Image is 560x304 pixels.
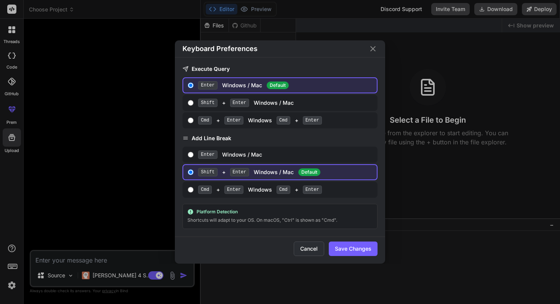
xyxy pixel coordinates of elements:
[198,116,373,125] div: + Windows +
[303,116,322,125] span: Enter
[329,242,378,256] button: Save Changes
[198,168,217,176] span: Shift
[198,99,217,107] span: Shift
[230,168,249,176] span: Enter
[198,99,373,107] div: + Windows / Mac
[187,216,372,224] div: Shortcuts will adapt to your OS. On macOS, "Ctrl" is shown as "Cmd".
[188,169,194,175] input: Shift+EnterWindows / MacDefault
[224,116,243,125] span: Enter
[277,116,290,125] span: Cmd
[198,116,212,125] span: Cmd
[188,82,194,88] input: EnterWindows / Mac Default
[303,186,322,194] span: Enter
[188,187,194,193] input: Cmd+Enter Windows Cmd+Enter
[182,134,377,142] h3: Add Line Break
[198,186,212,194] span: Cmd
[198,81,373,90] div: Windows / Mac
[198,150,373,159] div: Windows / Mac
[198,168,373,176] div: + Windows / Mac
[198,150,217,159] span: Enter
[188,117,194,123] input: Cmd+Enter Windows Cmd+Enter
[368,44,378,53] button: Close
[198,81,217,90] span: Enter
[298,168,320,176] span: Default
[294,242,324,256] button: Cancel
[188,100,194,106] input: Shift+EnterWindows / Mac
[224,186,243,194] span: Enter
[198,186,373,194] div: + Windows +
[188,152,194,158] input: EnterWindows / Mac
[187,209,372,215] div: Platform Detection
[277,186,290,194] span: Cmd
[182,65,377,73] h3: Execute Query
[267,82,289,89] span: Default
[230,99,249,107] span: Enter
[182,43,258,54] h2: Keyboard Preferences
